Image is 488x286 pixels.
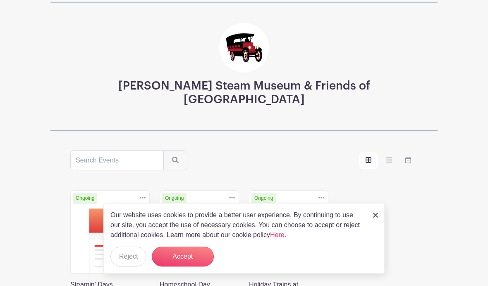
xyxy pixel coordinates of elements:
div: order and view [359,152,418,169]
button: Reject [110,247,146,267]
a: Here [270,231,285,238]
button: Accept [152,247,214,267]
h3: [PERSON_NAME] Steam Museum & Friends of [GEOGRAPHIC_DATA] [70,79,418,107]
p: Our website uses cookies to provide a better user experience. By continuing to use our site, you ... [110,210,364,240]
img: close_button-5f87c8562297e5c2d7936805f587ecaba9071eb48480494691a3f1689db116b3.svg [373,213,378,218]
input: Search Events [70,150,164,170]
img: FINAL_LOGOS-15.jpg [219,23,269,73]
